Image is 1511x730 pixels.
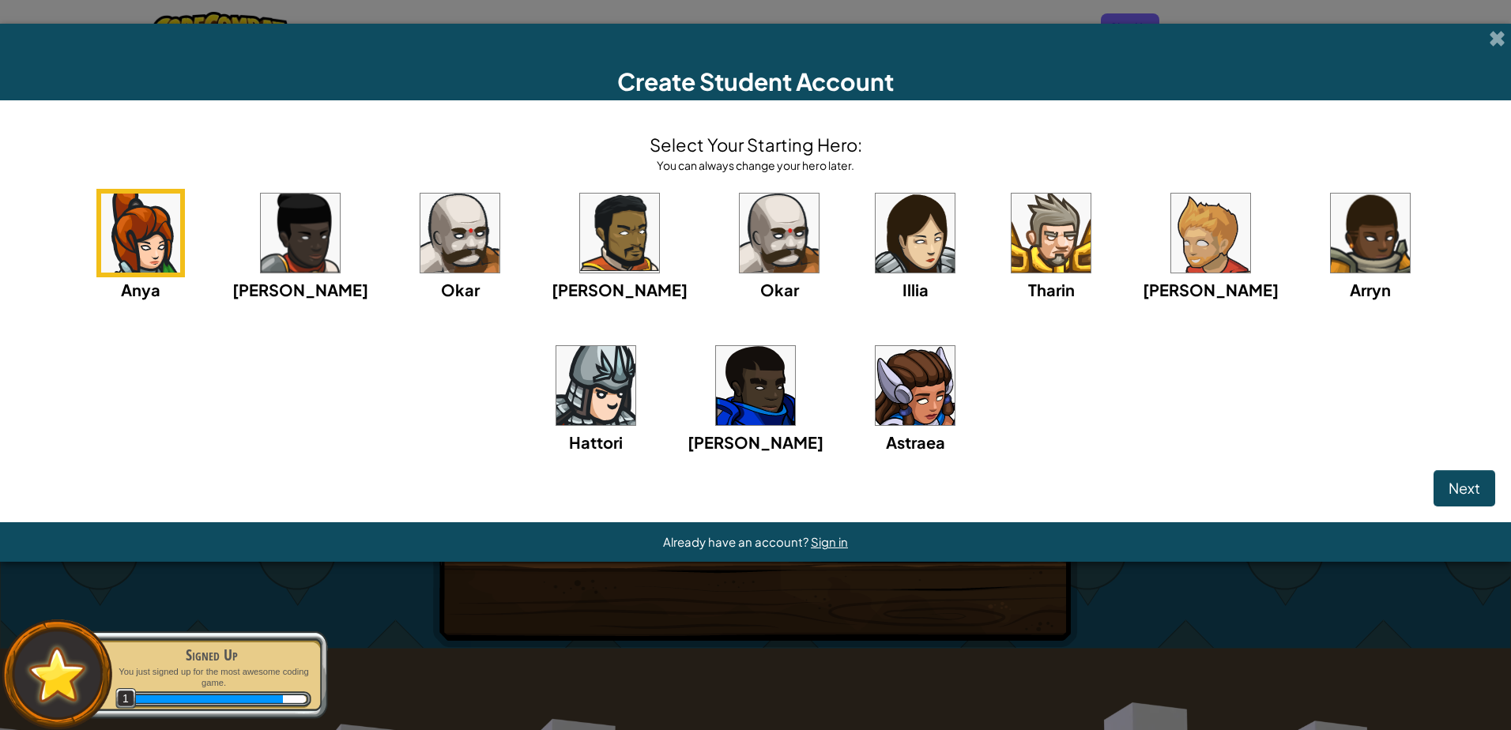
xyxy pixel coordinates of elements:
[556,346,635,425] img: portrait.png
[716,346,795,425] img: portrait.png
[441,280,480,299] span: Okar
[1331,194,1410,273] img: portrait.png
[569,432,623,452] span: Hattori
[617,66,894,96] span: Create Student Account
[580,194,659,273] img: portrait.png
[663,534,811,549] span: Already have an account?
[688,432,823,452] span: [PERSON_NAME]
[112,644,311,666] div: Signed Up
[1171,194,1250,273] img: portrait.png
[1028,280,1075,299] span: Tharin
[21,639,93,709] img: default.png
[261,194,340,273] img: portrait.png
[650,132,862,157] h4: Select Your Starting Hero:
[876,346,955,425] img: portrait.png
[650,157,862,173] div: You can always change your hero later.
[760,280,799,299] span: Okar
[902,280,929,299] span: Illia
[1350,280,1391,299] span: Arryn
[1449,479,1480,497] span: Next
[1012,194,1091,273] img: portrait.png
[811,534,848,549] a: Sign in
[1143,280,1279,299] span: [PERSON_NAME]
[115,688,137,709] span: 1
[232,280,368,299] span: [PERSON_NAME]
[1434,470,1495,506] button: Next
[886,432,945,452] span: Astraea
[101,194,180,273] img: portrait.png
[740,194,819,273] img: portrait.png
[876,194,955,273] img: portrait.png
[112,666,311,689] p: You just signed up for the most awesome coding game.
[552,280,688,299] span: [PERSON_NAME]
[420,194,499,273] img: portrait.png
[121,280,160,299] span: Anya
